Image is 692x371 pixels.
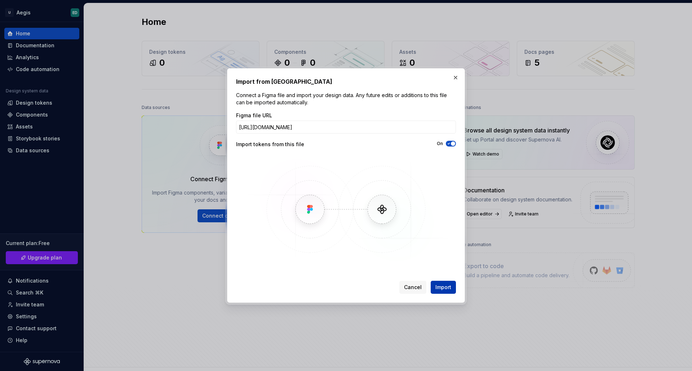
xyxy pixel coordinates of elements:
p: Connect a Figma file and import your design data. Any future edits or additions to this file can ... [236,92,456,106]
label: Figma file URL [236,112,272,119]
input: https://figma.com/file/... [236,121,456,134]
button: Cancel [399,281,426,294]
span: Cancel [404,284,422,291]
span: Import [435,284,451,291]
h2: Import from [GEOGRAPHIC_DATA] [236,77,456,86]
div: Import tokens from this file [236,141,346,148]
label: On [437,141,443,147]
button: Import [431,281,456,294]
